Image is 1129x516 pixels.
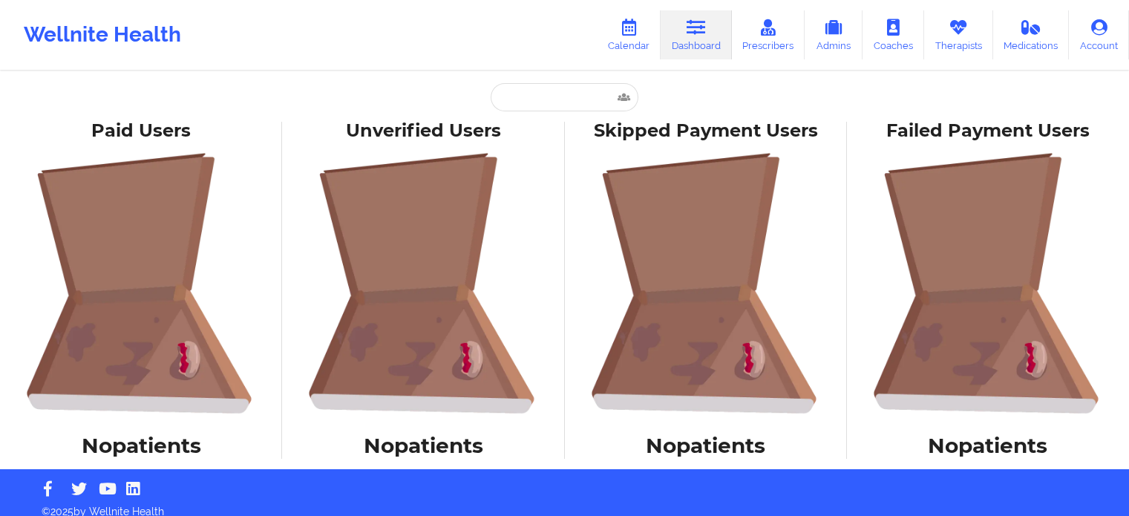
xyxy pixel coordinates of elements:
div: Unverified Users [292,120,554,143]
a: Calendar [597,10,661,59]
a: Coaches [863,10,924,59]
a: Admins [805,10,863,59]
a: Therapists [924,10,993,59]
a: Dashboard [661,10,732,59]
a: Prescribers [732,10,805,59]
h1: No patients [10,432,272,459]
img: foRBiVDZMKwAAAAASUVORK5CYII= [10,152,272,414]
h1: No patients [857,432,1119,459]
img: foRBiVDZMKwAAAAASUVORK5CYII= [857,152,1119,414]
a: Medications [993,10,1070,59]
h1: No patients [575,432,837,459]
a: Account [1069,10,1129,59]
div: Failed Payment Users [857,120,1119,143]
div: Skipped Payment Users [575,120,837,143]
img: foRBiVDZMKwAAAAASUVORK5CYII= [575,152,837,414]
h1: No patients [292,432,554,459]
img: foRBiVDZMKwAAAAASUVORK5CYII= [292,152,554,414]
div: Paid Users [10,120,272,143]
